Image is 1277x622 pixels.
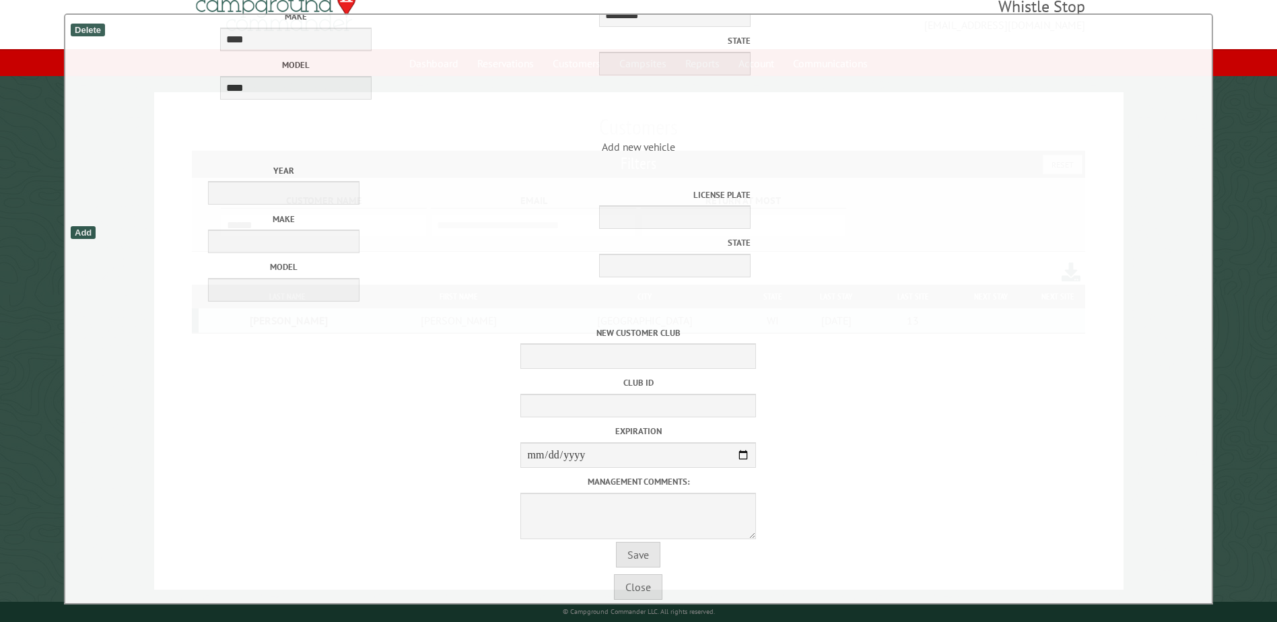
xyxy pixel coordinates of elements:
[450,34,751,47] label: State
[614,574,662,600] button: Close
[130,164,438,177] label: Year
[69,376,1208,389] label: Club ID
[69,326,1208,339] label: New customer club
[442,236,751,249] label: State
[563,607,715,616] small: © Campground Commander LLC. All rights reserved.
[71,24,105,36] div: Delete
[130,213,438,226] label: Make
[69,140,1208,310] span: Add new vehicle
[71,226,96,239] div: Add
[146,59,446,71] label: Model
[616,542,660,567] button: Save
[146,10,446,23] label: Make
[130,261,438,273] label: Model
[69,475,1208,488] label: Management comments:
[442,188,751,201] label: License Plate
[69,425,1208,438] label: Expiration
